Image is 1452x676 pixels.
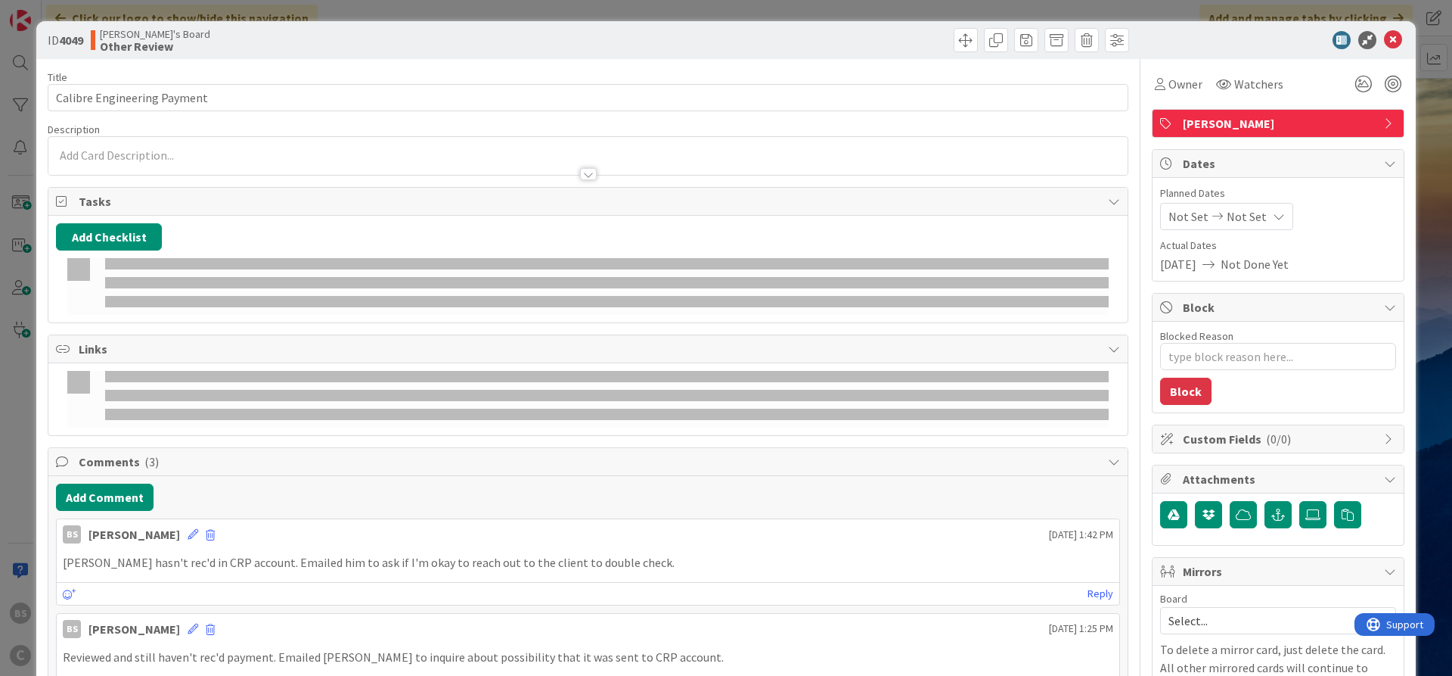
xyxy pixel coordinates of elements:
span: Select... [1168,610,1362,631]
span: [DATE] 1:42 PM [1049,527,1113,543]
span: Dates [1183,154,1376,173]
button: Add Checklist [56,223,162,251]
span: Board [1160,593,1187,604]
span: Not Set [1227,207,1267,226]
b: 4049 [59,33,83,48]
a: Reply [1087,584,1113,603]
p: [PERSON_NAME] hasn't rec'd in CRP account. Emailed him to ask if I'm okay to reach out to the cli... [63,554,1113,572]
span: [PERSON_NAME] [1183,114,1376,132]
div: BS [63,620,81,638]
span: Watchers [1234,75,1283,93]
span: Not Done Yet [1221,255,1289,273]
span: Block [1183,298,1376,316]
p: Reviewed and still haven't rec'd payment. Emailed [PERSON_NAME] to inquire about possibility that... [63,649,1113,666]
span: Comments [79,453,1100,471]
input: type card name here... [48,84,1128,111]
span: ( 3 ) [144,454,159,469]
span: Owner [1168,75,1202,93]
label: Title [48,70,67,84]
button: Add Comment [56,484,154,511]
span: Attachments [1183,470,1376,488]
b: Other Review [100,40,210,52]
span: [DATE] [1160,255,1196,273]
span: [DATE] 1:25 PM [1049,621,1113,637]
span: Not Set [1168,207,1208,226]
span: Planned Dates [1160,185,1396,201]
span: [PERSON_NAME]'s Board [100,28,210,40]
div: [PERSON_NAME] [88,620,180,638]
span: Actual Dates [1160,238,1396,254]
span: Description [48,123,100,136]
div: [PERSON_NAME] [88,525,180,544]
span: Tasks [79,192,1100,210]
button: Block [1160,378,1212,405]
span: Custom Fields [1183,430,1376,448]
label: Blocked Reason [1160,329,1233,343]
div: BS [63,525,81,544]
span: Mirrors [1183,562,1376,581]
span: ( 0/0 ) [1266,431,1291,447]
span: Links [79,340,1100,358]
span: Support [32,2,69,20]
span: ID [48,31,83,49]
